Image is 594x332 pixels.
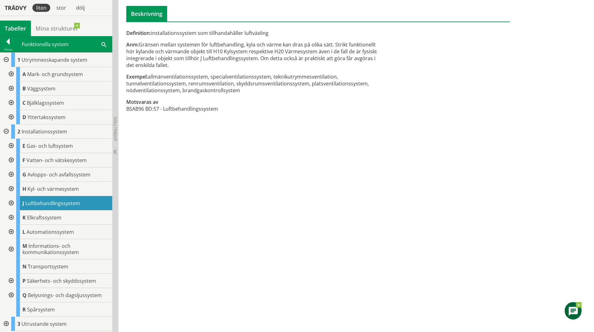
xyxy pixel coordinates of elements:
span: G [22,171,26,178]
span: B [22,85,26,92]
span: Luftbehandlingssystem [25,200,80,207]
div: Gå till informationssidan för CoClass Studio [5,288,112,302]
div: allmänventilationssystem, specialventilationssystem, teknikutrymmesventilation, tunnelventilation... [126,73,379,94]
span: Utrymmesskapande system [22,56,87,63]
div: Gå till informationssidan för CoClass Studio [5,139,112,153]
div: Gå till informationssidan för CoClass Studio [5,153,112,167]
div: Gå till informationssidan för CoClass Studio [5,239,112,259]
span: E [22,142,25,149]
span: Sök i tabellen [101,41,106,47]
div: Gå till informationssidan för CoClass Studio [5,196,112,210]
span: Vatten- och vätskesystem [27,157,87,164]
span: Kyl- och värmesystem [27,185,79,192]
span: A [22,71,26,78]
div: dölj [72,4,89,12]
div: Gå till informationssidan för CoClass Studio [5,274,112,288]
span: Anm: [126,41,139,48]
span: Motsvaras av [126,99,158,105]
span: Informations- och kommunikationssystem [22,243,79,256]
span: R [22,306,26,313]
div: Gå till informationssidan för CoClass Studio [5,259,112,274]
div: installationssystem som tillhandahåller luftväxling [126,30,379,36]
div: Gå till informationssidan för CoClass Studio [5,81,112,96]
span: 3 [17,320,20,327]
div: Gå till informationssidan för CoClass Studio [5,67,112,81]
div: Beskrivning [126,6,167,22]
span: Definition: [126,30,151,36]
span: Väggsystem [27,85,56,92]
span: 1 [17,56,20,63]
div: Gå till informationssidan för CoClass Studio [5,182,112,196]
div: Gränsen mellan systemen för luftbehandling, kyla och värme kan dras på olika sätt. Strikt funktio... [126,41,379,69]
span: Bjälklagssystem [27,99,64,106]
span: Belysnings- och dagsljussystem [28,292,102,299]
span: 2 [17,128,20,135]
span: Säkerhets- och skyddssystem [27,277,96,284]
td: 57 - Luftbehandlingssystem [153,105,218,112]
div: Gå till informationssidan för CoClass Studio [5,167,112,182]
span: Yttertakssystem [27,114,65,121]
span: H [22,185,26,192]
span: Exempel: [126,73,148,80]
div: stor [53,4,70,12]
div: Gå till informationssidan för CoClass Studio [5,110,112,124]
span: J [22,200,24,207]
span: Dölj trädvy [113,117,118,141]
span: M [22,243,27,249]
div: liten [32,4,50,12]
span: F [22,157,25,164]
span: Q [22,292,27,299]
span: N [22,263,27,270]
td: BSAB96 BD: [126,105,153,112]
span: Gas- och luftsystem [27,142,73,149]
a: Mina strukturer [31,21,83,36]
div: Trädvy [1,4,30,11]
span: Automationssystem [27,229,74,235]
span: L [22,229,25,235]
div: Tillbaka [0,47,16,52]
span: Transportsystem [28,263,68,270]
span: Spårsystem [27,306,55,313]
span: D [22,114,26,121]
div: Gå till informationssidan för CoClass Studio [5,210,112,225]
span: Installationssystem [22,128,67,135]
span: Utrustande system [22,320,67,327]
div: Gå till informationssidan för CoClass Studio [5,96,112,110]
span: K [22,214,26,221]
span: Avlopps- och avfallssystem [27,171,90,178]
div: Funktionella system [16,36,112,52]
span: P [22,277,26,284]
div: Gå till informationssidan för CoClass Studio [5,225,112,239]
span: C [22,99,26,106]
span: Mark- och grundsystem [27,71,83,78]
span: Elkraftssystem [27,214,61,221]
div: Gå till informationssidan för CoClass Studio [5,302,112,317]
